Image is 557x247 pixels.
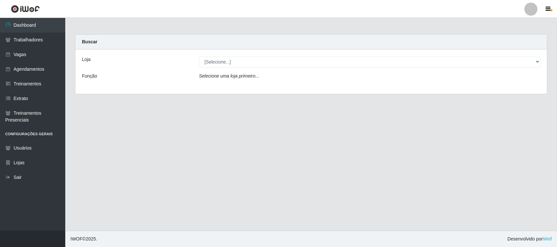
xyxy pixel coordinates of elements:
[82,39,97,44] strong: Buscar
[11,5,40,13] img: CoreUI Logo
[543,236,552,241] a: iWof
[199,73,259,79] i: Selecione uma loja primeiro...
[507,236,552,242] span: Desenvolvido por
[82,56,90,63] label: Loja
[82,73,97,80] label: Função
[70,236,83,241] span: IWOF
[70,236,97,242] span: © 2025 .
